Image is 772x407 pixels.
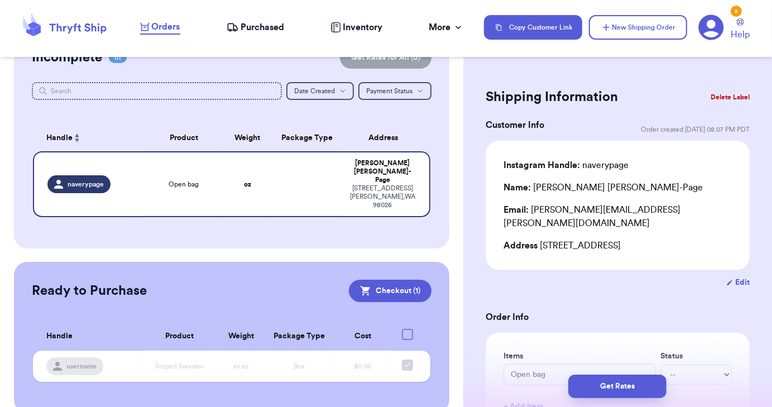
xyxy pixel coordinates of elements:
input: Search [32,82,282,100]
div: 2 [731,6,742,17]
div: [PERSON_NAME][EMAIL_ADDRESS][PERSON_NAME][DOMAIN_NAME] [504,203,732,230]
span: Box [294,363,305,370]
th: Weight [224,125,271,151]
a: Inventory [330,21,382,34]
div: [PERSON_NAME] [PERSON_NAME]-Page [504,181,703,194]
button: Get Rates [568,375,666,398]
span: Email: [504,205,529,214]
span: Open bag [169,180,199,189]
a: Help [731,18,750,41]
a: 2 [698,15,724,40]
button: Payment Status [358,82,431,100]
span: $0.00 [354,363,371,370]
span: username [66,362,97,371]
button: Date Created [286,82,354,100]
span: Help [731,28,750,41]
span: Payment Status [366,88,413,94]
button: Copy Customer Link [484,15,582,40]
h2: Incomplete [32,49,102,66]
button: Delete Label [706,85,754,109]
span: Inventory [343,21,382,34]
span: Order created: [DATE] 08:07 PM PDT [641,125,750,134]
span: Address [504,241,538,250]
h2: Ready to Purchase [32,282,147,300]
span: Date Created [294,88,335,94]
div: [STREET_ADDRESS] [PERSON_NAME] , WA 98026 [349,184,416,209]
span: Orders [152,20,180,33]
button: Get Rates for All (0) [340,46,431,69]
span: Name: [504,183,531,192]
th: Cost [334,322,392,351]
th: Weight [218,322,265,351]
th: Package Type [265,322,334,351]
h3: Order Info [486,310,750,324]
a: Purchased [227,21,284,34]
label: Status [660,351,732,362]
span: Instagram Handle: [504,161,580,170]
div: More [429,21,464,34]
span: naverypage [68,180,104,189]
span: Handle [46,331,73,342]
span: Purchased [241,21,284,34]
label: Items [504,351,656,362]
span: Handle [46,132,73,144]
div: naverypage [504,159,629,172]
th: Product [141,322,218,351]
span: Striped Sweater [155,363,204,370]
th: Package Type [271,125,343,151]
span: 01 [109,52,127,63]
div: [STREET_ADDRESS] [504,239,732,252]
th: Address [343,125,430,151]
button: New Shipping Order [589,15,687,40]
th: Product [144,125,223,151]
h2: Shipping Information [486,88,618,106]
strong: oz [244,181,251,188]
span: xx oz [233,363,249,370]
button: Edit [726,277,750,288]
h3: Customer Info [486,118,544,132]
a: Orders [140,20,180,35]
button: Sort ascending [73,131,81,145]
div: [PERSON_NAME] [PERSON_NAME]-Page [349,159,416,184]
button: Checkout (1) [349,280,431,302]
